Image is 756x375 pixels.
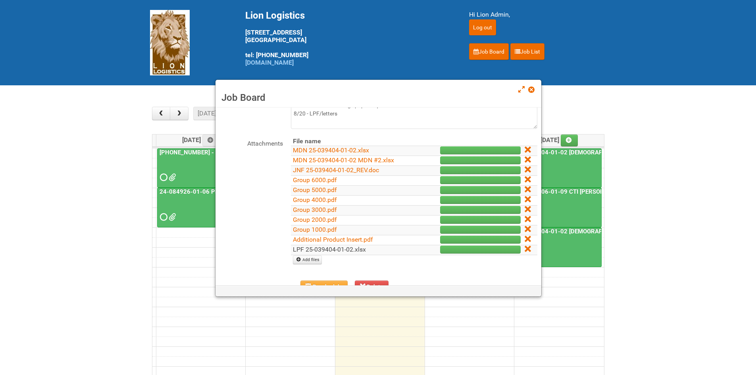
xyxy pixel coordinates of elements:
a: 25-039404-01-02 [DEMOGRAPHIC_DATA] Wet Shave SQM - photo slot [515,227,602,267]
a: 24-084926-01-06 Pack Collab Wand Tint [158,188,273,195]
a: Job List [510,43,544,60]
a: Job Board [469,43,509,60]
a: 25-039404-01-02 [DEMOGRAPHIC_DATA] Wet Shave SQM [516,149,677,156]
a: Add an event [202,135,220,146]
th: File name [291,137,408,146]
a: 24-084926-01-06 Pack Collab Wand Tint [157,188,243,227]
label: Attachments [219,137,283,148]
img: Lion Logistics [150,10,190,75]
input: Log out [469,19,496,35]
a: Group 1000.pdf [293,226,337,233]
button: Reschedule [300,281,348,292]
a: Group 5000.pdf [293,186,337,194]
h3: Job Board [221,92,535,104]
div: [STREET_ADDRESS] [GEOGRAPHIC_DATA] tel: [PHONE_NUMBER] [245,10,449,66]
a: Add an event [561,135,578,146]
a: Add files [293,256,322,264]
a: MDN 25-039404-01-02.xlsx [293,146,369,154]
a: 25-039404-01-02 [DEMOGRAPHIC_DATA] Wet Shave SQM [515,148,602,188]
a: Lion Logistics [150,38,190,46]
a: 25-016806-01-09 CTI [PERSON_NAME] Bar Superior HUT [515,188,602,227]
a: [PHONE_NUMBER] - R+F InnoCPT [157,148,243,188]
button: [DATE] [193,107,220,120]
a: MDN 25-039404-01-02 MDN #2.xlsx [293,156,394,164]
span: Requested [160,214,165,220]
a: [DOMAIN_NAME] [245,59,294,66]
span: [DATE] [541,136,578,144]
span: MDN 25-032854-01-08 Left overs.xlsx MOR 25-032854-01-08.xlsm 25_032854_01_LABELS_Lion.xlsx MDN 25... [169,175,174,180]
span: Requested [160,175,165,180]
span: [DATE] [182,136,220,144]
a: JNF 25-039404-01-02_REV.doc [293,166,379,174]
a: [PHONE_NUMBER] - R+F InnoCPT [158,149,252,156]
a: 25-016806-01-09 CTI [PERSON_NAME] Bar Superior HUT [516,188,675,195]
a: LPF 25-039404-01-02.xlsx [293,246,366,253]
span: grp 1001 2..jpg group 1001 1..jpg MOR 24-084926-01-08.xlsm Labels 24-084926-01-06 Pack Collab Wan... [169,214,174,220]
a: Group 6000.pdf [293,176,337,184]
span: Lion Logistics [245,10,305,21]
a: Group 2000.pdf [293,216,337,223]
a: Group 3000.pdf [293,206,337,213]
a: Additional Product Insert.pdf [293,236,373,243]
div: Hi Lion Admin, [469,10,606,19]
button: Delete [355,281,389,292]
a: Group 4000.pdf [293,196,337,204]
